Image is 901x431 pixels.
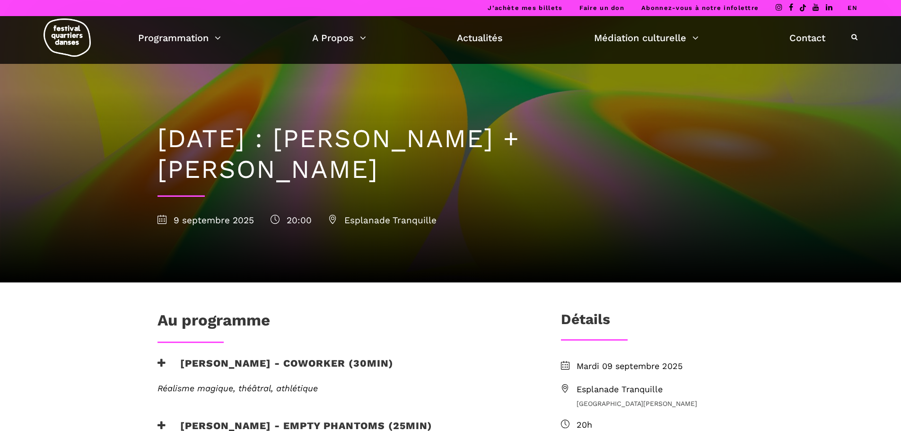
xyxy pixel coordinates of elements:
[312,30,366,46] a: A Propos
[157,383,318,393] em: Réalisme magique, théâtral, athlétique
[789,30,825,46] a: Contact
[641,4,759,11] a: Abonnez-vous à notre infolettre
[579,4,624,11] a: Faire un don
[157,215,254,226] span: 9 septembre 2025
[488,4,562,11] a: J’achète mes billets
[44,18,91,57] img: logo-fqd-med
[848,4,857,11] a: EN
[457,30,503,46] a: Actualités
[594,30,699,46] a: Médiation culturelle
[561,311,610,334] h3: Détails
[271,215,312,226] span: 20:00
[157,123,744,185] h1: [DATE] : [PERSON_NAME] + [PERSON_NAME]
[157,311,270,334] h1: Au programme
[157,357,394,381] h3: [PERSON_NAME] - coworker (30min)
[577,383,744,396] span: Esplanade Tranquille
[577,398,744,409] span: [GEOGRAPHIC_DATA][PERSON_NAME]
[138,30,221,46] a: Programmation
[328,215,437,226] span: Esplanade Tranquille
[577,360,744,373] span: Mardi 09 septembre 2025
